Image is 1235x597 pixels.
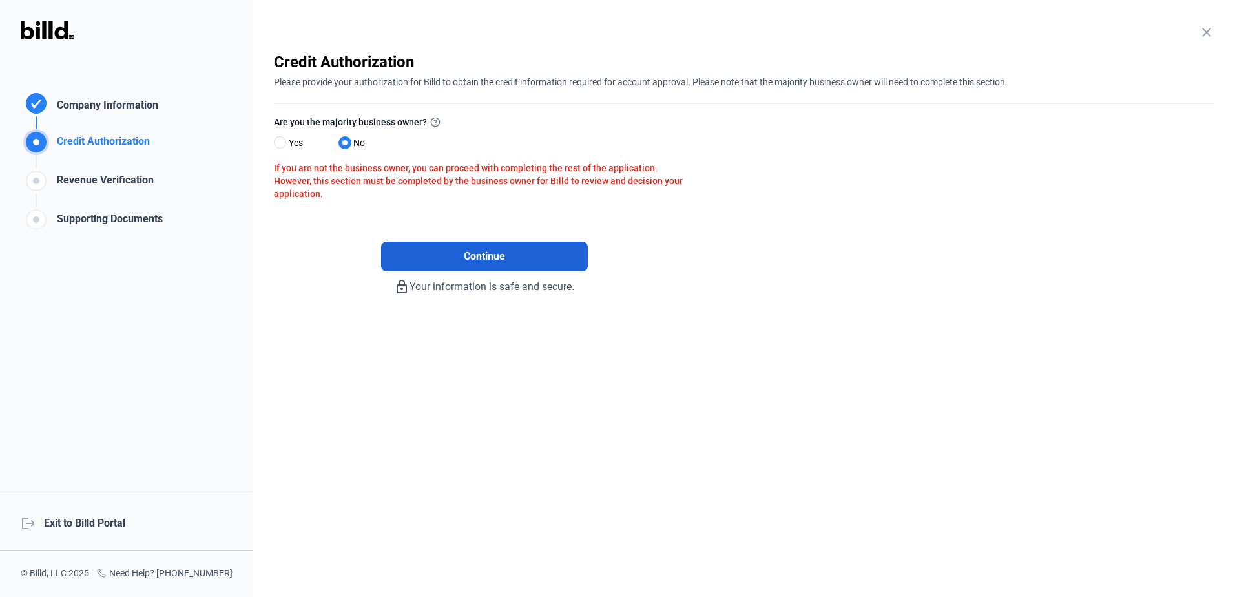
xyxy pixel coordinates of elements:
div: Please provide your authorization for Billd to obtain the credit information required for account... [274,72,1214,89]
div: Need Help? [PHONE_NUMBER] [96,567,233,581]
div: If you are not the business owner, you can proceed with completing the rest of the application. H... [274,162,694,200]
span: No [348,135,365,151]
button: Continue [381,242,588,271]
div: Credit Authorization [52,134,150,155]
mat-icon: close [1199,25,1214,40]
div: Company Information [52,98,158,116]
div: Credit Authorization [274,52,1214,72]
div: Your information is safe and secure. [274,271,694,295]
span: Yes [284,135,303,151]
div: © Billd, LLC 2025 [21,567,89,581]
div: Supporting Documents [52,211,163,233]
label: Are you the majority business owner? [274,115,694,132]
img: Billd Logo [21,21,74,39]
mat-icon: logout [21,516,34,529]
mat-icon: lock_outline [394,279,410,295]
span: Continue [464,249,505,264]
div: Revenue Verification [52,173,154,194]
